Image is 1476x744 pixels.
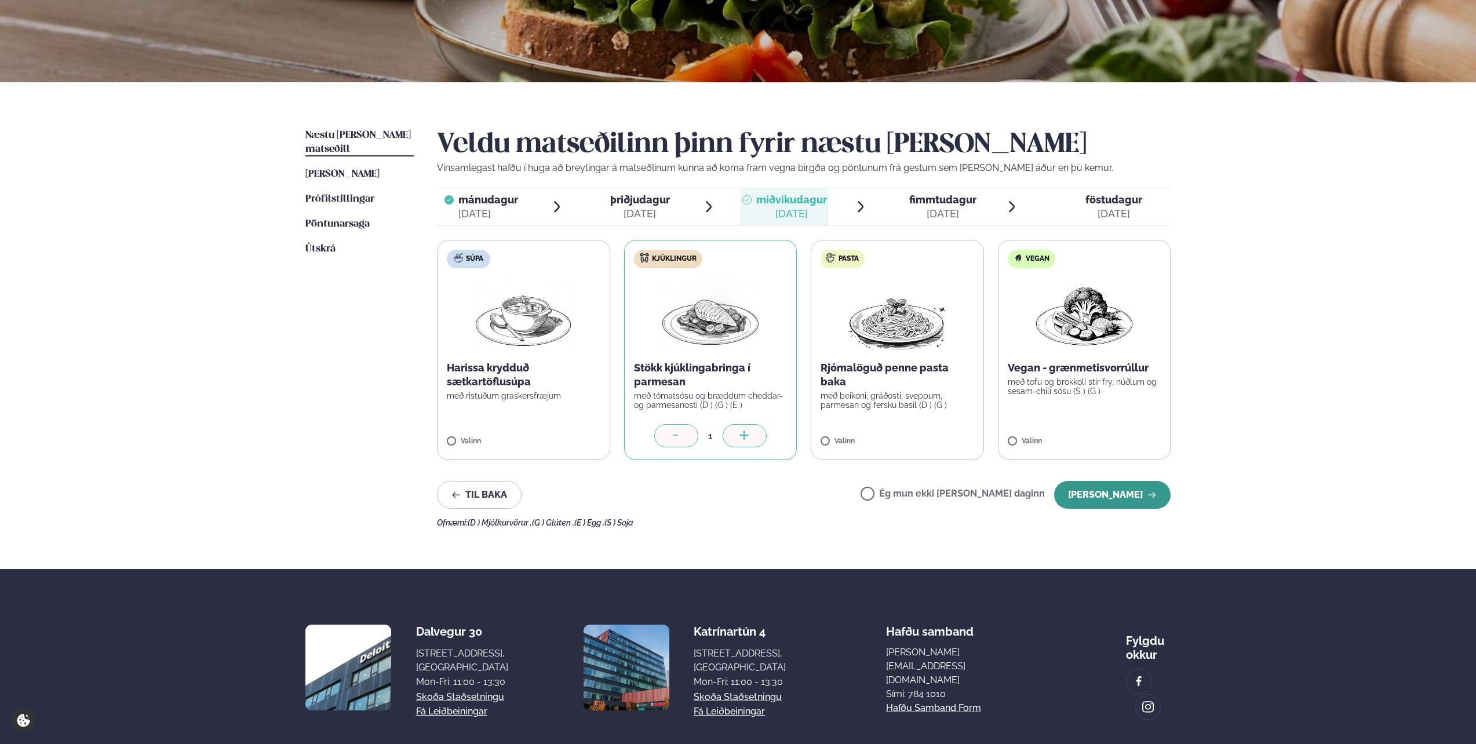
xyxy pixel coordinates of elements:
[698,429,723,443] div: 1
[1008,361,1161,375] p: Vegan - grænmetisvorrúllur
[1136,695,1160,719] a: image alt
[12,709,35,732] a: Cookie settings
[640,253,649,262] img: chicken.svg
[447,391,600,400] p: með ristuðum graskersfræjum
[305,217,370,231] a: Pöntunarsaga
[532,518,574,527] span: (G ) Glúten ,
[652,254,697,264] span: Kjúklingur
[886,701,981,715] a: Hafðu samband form
[458,194,518,206] span: mánudagur
[610,194,670,206] span: þriðjudagur
[909,207,976,221] div: [DATE]
[305,130,411,154] span: Næstu [PERSON_NAME] matseðill
[574,518,604,527] span: (E ) Egg ,
[1085,194,1142,206] span: föstudagur
[305,169,380,179] span: [PERSON_NAME]
[659,278,761,352] img: Chicken-breast.png
[416,675,508,689] div: Mon-Fri: 11:00 - 13:30
[1132,675,1145,688] img: image alt
[447,361,600,389] p: Harissa krydduð sætkartöflusúpa
[694,647,786,674] div: [STREET_ADDRESS], [GEOGRAPHIC_DATA]
[1033,278,1135,352] img: Vegan.png
[416,647,508,674] div: [STREET_ADDRESS], [GEOGRAPHIC_DATA]
[1126,625,1171,662] div: Fylgdu okkur
[305,194,374,204] span: Prófílstillingar
[437,161,1171,175] p: Vinsamlegast hafðu í huga að breytingar á matseðlinum kunna að koma fram vegna birgða og pöntunum...
[821,391,974,410] p: með beikoni, gráðosti, sveppum, parmesan og fersku basil (D ) (G )
[756,194,827,206] span: miðvikudagur
[458,207,518,221] div: [DATE]
[694,705,765,719] a: Fá leiðbeiningar
[694,690,782,704] a: Skoða staðsetningu
[437,481,522,509] button: Til baka
[826,253,836,262] img: pasta.svg
[437,129,1171,161] h2: Veldu matseðilinn þinn fyrir næstu [PERSON_NAME]
[305,244,336,254] span: Útskrá
[305,129,414,156] a: Næstu [PERSON_NAME] matseðill
[886,615,974,639] span: Hafðu samband
[416,705,487,719] a: Fá leiðbeiningar
[1085,207,1142,221] div: [DATE]
[454,253,463,262] img: soup.svg
[416,690,504,704] a: Skoða staðsetningu
[610,207,670,221] div: [DATE]
[821,361,974,389] p: Rjómalöguð penne pasta baka
[466,254,483,264] span: Súpa
[1014,253,1023,262] img: Vegan.svg
[305,167,380,181] a: [PERSON_NAME]
[305,219,370,229] span: Pöntunarsaga
[846,278,948,352] img: Spagetti.png
[886,645,1026,687] a: [PERSON_NAME][EMAIL_ADDRESS][DOMAIN_NAME]
[305,242,336,256] a: Útskrá
[437,518,1171,527] div: Ofnæmi:
[839,254,859,264] span: Pasta
[694,625,786,639] div: Katrínartún 4
[1142,701,1154,714] img: image alt
[1008,377,1161,396] p: með tofu og brokkolí stir fry, núðlum og sesam-chili sósu (S ) (G )
[305,625,391,710] img: image alt
[756,207,827,221] div: [DATE]
[694,675,786,689] div: Mon-Fri: 11:00 - 13:30
[1054,481,1171,509] button: [PERSON_NAME]
[1127,669,1151,694] a: image alt
[472,278,574,352] img: Soup.png
[305,192,374,206] a: Prófílstillingar
[584,625,669,710] img: image alt
[886,687,1026,701] p: Sími: 784 1010
[634,361,788,389] p: Stökk kjúklingabringa í parmesan
[468,518,532,527] span: (D ) Mjólkurvörur ,
[909,194,976,206] span: fimmtudagur
[1026,254,1049,264] span: Vegan
[416,625,508,639] div: Dalvegur 30
[604,518,633,527] span: (S ) Soja
[634,391,788,410] p: með tómatsósu og bræddum cheddar- og parmesanosti (D ) (G ) (E )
